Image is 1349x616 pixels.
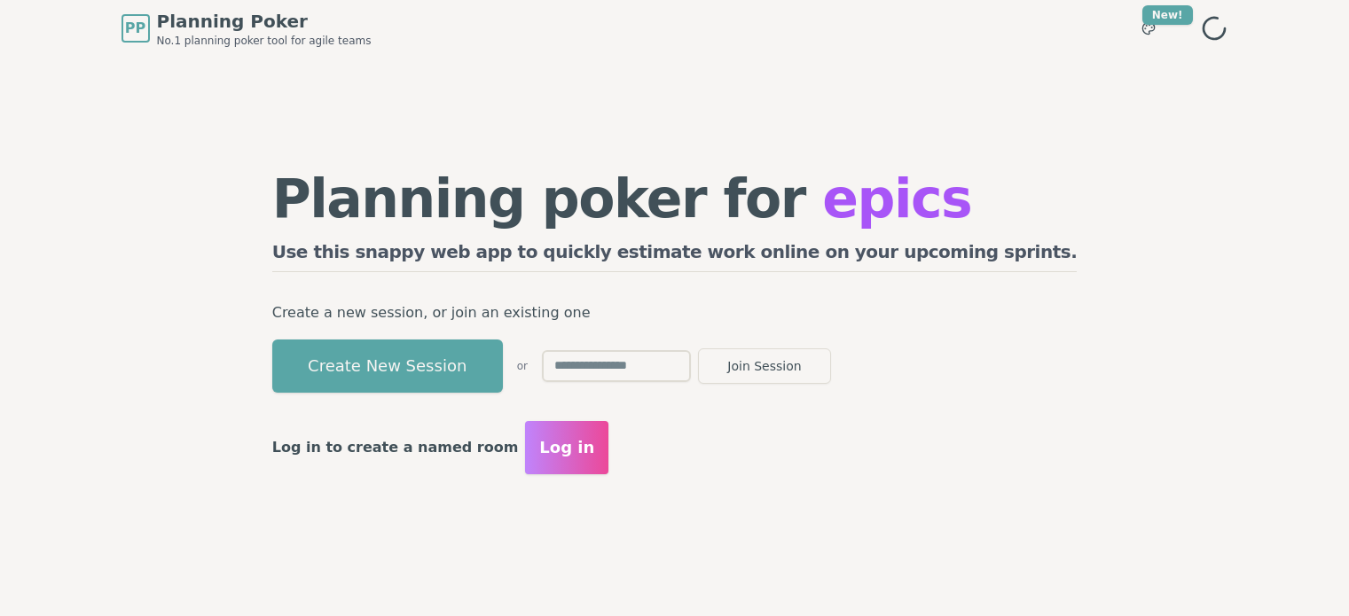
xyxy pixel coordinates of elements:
span: PP [125,18,145,39]
button: Create New Session [272,339,503,393]
button: New! [1133,12,1165,44]
span: epics [822,168,971,230]
div: New! [1142,5,1193,25]
p: Log in to create a named room [272,435,519,460]
p: Create a new session, or join an existing one [272,300,1078,325]
button: Log in [525,421,608,474]
span: Log in [539,435,594,460]
span: Planning Poker [157,9,372,34]
span: or [517,359,528,373]
button: Join Session [698,348,831,384]
span: No.1 planning poker tool for agile teams [157,34,372,48]
h1: Planning poker for [272,172,1078,225]
a: PPPlanning PokerNo.1 planning poker tool for agile teams [122,9,372,48]
h2: Use this snappy web app to quickly estimate work online on your upcoming sprints. [272,239,1078,272]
